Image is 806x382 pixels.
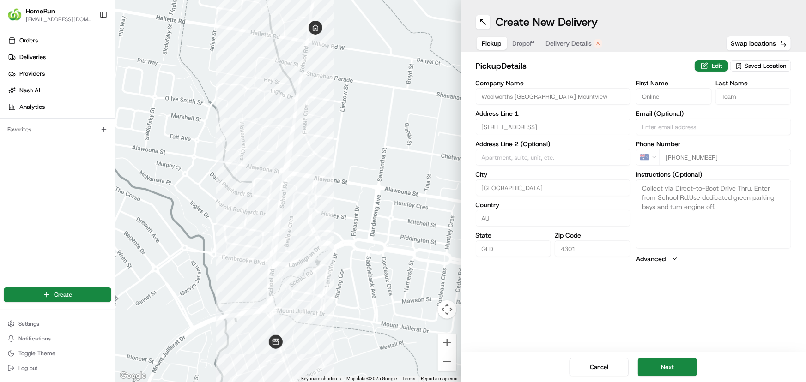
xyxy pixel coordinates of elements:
[715,80,791,86] label: Last Name
[546,39,592,48] span: Delivery Details
[476,110,631,117] label: Address Line 1
[347,376,397,381] span: Map data ©2025 Google
[4,362,111,375] button: Log out
[476,119,631,135] input: Enter address
[4,66,115,81] a: Providers
[19,53,46,61] span: Deliveries
[636,254,666,263] label: Advanced
[730,60,791,72] button: Saved Location
[18,134,71,143] span: Knowledge Base
[9,88,26,105] img: 1736555255976-a54dd68f-1ca7-489b-9aae-adbdc363a1c4
[403,376,416,381] a: Terms
[636,254,791,263] button: Advanced
[87,134,148,143] span: API Documentation
[513,39,535,48] span: Dropoff
[636,110,791,117] label: Email (Optional)
[4,317,111,330] button: Settings
[6,130,74,147] a: 📗Knowledge Base
[4,347,111,360] button: Toggle Theme
[555,232,630,239] label: Zip Code
[636,171,791,178] label: Instructions (Optional)
[731,39,776,48] span: Swap locations
[18,350,55,357] span: Toggle Theme
[482,39,502,48] span: Pickup
[476,149,631,166] input: Apartment, suite, unit, etc.
[7,7,22,22] img: HomeRun
[4,122,111,137] div: Favorites
[31,97,117,105] div: We're available if you need us!
[4,287,111,302] button: Create
[636,80,712,86] label: First Name
[727,36,791,51] button: Swap locations
[9,135,17,142] div: 📗
[19,86,40,95] span: Nash AI
[660,149,791,166] input: Enter phone number
[636,88,712,105] input: Enter first name
[570,358,629,376] button: Cancel
[18,335,51,342] span: Notifications
[18,320,39,328] span: Settings
[476,141,631,147] label: Address Line 2 (Optional)
[118,370,148,382] a: Open this area in Google Maps (opens a new window)
[26,6,55,16] button: HomeRun
[78,135,85,142] div: 💻
[26,16,92,23] button: [EMAIL_ADDRESS][DOMAIN_NAME]
[31,88,152,97] div: Start new chat
[65,156,112,163] a: Powered byPylon
[54,291,72,299] span: Create
[24,60,152,69] input: Clear
[695,60,728,72] button: Edit
[476,171,631,178] label: City
[74,130,152,147] a: 💻API Documentation
[476,232,551,239] label: State
[476,202,631,208] label: Country
[438,352,456,371] button: Zoom out
[4,4,96,26] button: HomeRunHomeRun[EMAIL_ADDRESS][DOMAIN_NAME]
[4,33,115,48] a: Orders
[555,240,630,257] input: Enter zip code
[4,50,115,65] a: Deliveries
[421,376,458,381] a: Report a map error
[476,60,690,72] h2: pickup Details
[745,62,786,70] span: Saved Location
[476,179,631,196] input: Enter city
[9,9,28,28] img: Nash
[438,300,456,319] button: Map camera controls
[636,179,791,249] textarea: Collect via Direct-to-Boot Drive Thru. Enter from School Rd.Use dedicated green parking bays and ...
[92,156,112,163] span: Pylon
[715,88,791,105] input: Enter last name
[438,334,456,352] button: Zoom in
[636,119,791,135] input: Enter email address
[636,141,791,147] label: Phone Number
[476,210,631,227] input: Enter country
[476,88,631,105] input: Enter company name
[9,37,168,52] p: Welcome 👋
[302,376,341,382] button: Keyboard shortcuts
[496,15,598,30] h1: Create New Delivery
[18,364,37,372] span: Log out
[157,91,168,102] button: Start new chat
[19,70,45,78] span: Providers
[4,83,115,98] a: Nash AI
[19,103,45,111] span: Analytics
[4,100,115,114] a: Analytics
[476,240,551,257] input: Enter state
[19,36,38,45] span: Orders
[118,370,148,382] img: Google
[638,358,697,376] button: Next
[476,80,631,86] label: Company Name
[4,332,111,345] button: Notifications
